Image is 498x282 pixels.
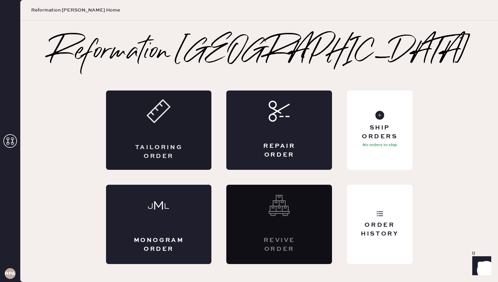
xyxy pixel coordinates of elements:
div: Ship Orders [352,124,407,141]
h3: RPA [5,271,15,276]
div: Revive order [253,236,305,253]
div: Tailoring Order [133,143,185,160]
h2: Reformation [GEOGRAPHIC_DATA] [50,39,469,66]
p: No orders to ship [362,141,397,149]
div: Monogram Order [133,236,185,253]
span: Reformation [PERSON_NAME] Home [31,7,120,14]
div: Repair Order [253,142,305,159]
div: Interested? Contact us at care@hemster.co [226,185,332,264]
iframe: Front Chat [466,251,495,281]
div: Order History [352,221,407,238]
